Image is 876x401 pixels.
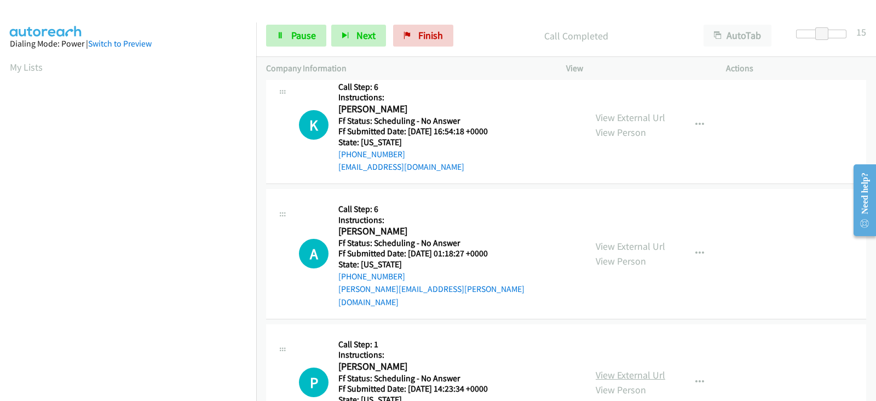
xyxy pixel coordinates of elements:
div: The call is yet to be attempted [299,239,328,268]
h5: Ff Submitted Date: [DATE] 01:18:27 +0000 [338,248,576,259]
p: Actions [726,62,866,75]
a: [EMAIL_ADDRESS][DOMAIN_NAME] [338,162,464,172]
a: Switch to Preview [88,38,152,49]
button: Next [331,25,386,47]
a: View External Url [596,369,665,381]
a: View Person [596,255,646,267]
h1: A [299,239,328,268]
button: AutoTab [704,25,771,47]
h5: Ff Submitted Date: [DATE] 14:23:34 +0000 [338,383,502,394]
p: Call Completed [468,28,684,43]
iframe: Resource Center [844,157,876,244]
h1: P [299,368,328,397]
span: Pause [291,29,316,42]
h5: Instructions: [338,350,502,360]
div: The call is yet to be attempted [299,110,328,140]
p: Company Information [266,62,546,75]
span: Finish [418,29,443,42]
h2: [PERSON_NAME] [338,103,502,116]
a: [PHONE_NUMBER] [338,271,405,282]
h5: Call Step: 1 [338,339,502,350]
h5: Ff Status: Scheduling - No Answer [338,116,502,127]
h5: State: [US_STATE] [338,137,502,148]
h1: K [299,110,328,140]
h5: Instructions: [338,92,502,103]
a: [PHONE_NUMBER] [338,149,405,159]
h5: Ff Submitted Date: [DATE] 16:54:18 +0000 [338,126,502,137]
p: View [566,62,706,75]
a: [PERSON_NAME][EMAIL_ADDRESS][PERSON_NAME][DOMAIN_NAME] [338,284,525,307]
h5: Ff Status: Scheduling - No Answer [338,238,576,249]
div: 15 [856,25,866,39]
h5: Call Step: 6 [338,82,502,93]
h5: Instructions: [338,215,576,226]
h5: Call Step: 6 [338,204,576,215]
div: Dialing Mode: Power | [10,37,246,50]
h2: [PERSON_NAME] [338,360,502,373]
a: View Person [596,126,646,139]
a: View Person [596,383,646,396]
a: View External Url [596,240,665,253]
h2: [PERSON_NAME] [338,225,502,238]
h5: State: [US_STATE] [338,259,576,270]
h5: Ff Status: Scheduling - No Answer [338,373,502,384]
a: View External Url [596,111,665,124]
a: Pause [266,25,326,47]
a: My Lists [10,61,43,73]
span: Next [356,29,376,42]
a: Finish [393,25,453,47]
div: The call is yet to be attempted [299,368,328,397]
